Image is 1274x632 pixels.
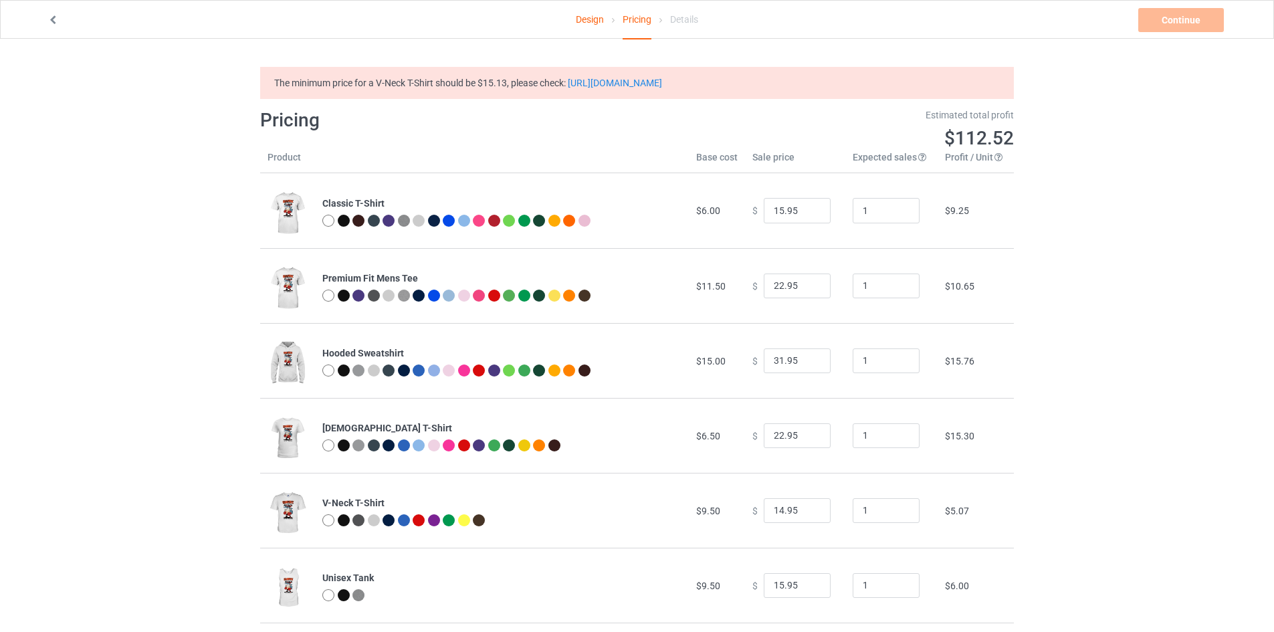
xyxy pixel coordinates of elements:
span: $6.00 [945,581,969,591]
b: V-Neck T-Shirt [322,498,385,508]
span: $15.30 [945,431,974,441]
span: $9.25 [945,205,969,216]
span: $11.50 [696,281,726,292]
span: $6.00 [696,205,720,216]
th: Product [260,150,315,173]
th: Sale price [745,150,845,173]
b: Classic T-Shirt [322,198,385,209]
span: $9.50 [696,581,720,591]
div: Estimated total profit [647,108,1015,122]
span: $ [752,355,758,366]
a: Design [576,1,604,38]
div: The minimum price for a V-Neck T-Shirt should be $15.13, please check: [260,67,1014,99]
a: [URL][DOMAIN_NAME] [568,78,662,88]
b: [DEMOGRAPHIC_DATA] T-Shirt [322,423,452,433]
span: $112.52 [944,127,1014,149]
img: heather_texture.png [398,215,410,227]
span: $5.07 [945,506,969,516]
span: $ [752,580,758,591]
b: Premium Fit Mens Tee [322,273,418,284]
b: Hooded Sweatshirt [322,348,404,358]
span: $6.50 [696,431,720,441]
div: Pricing [623,1,651,39]
img: heather_texture.png [352,589,364,601]
div: Details [670,1,698,38]
span: $ [752,430,758,441]
b: Unisex Tank [322,572,374,583]
span: $9.50 [696,506,720,516]
span: $15.76 [945,356,974,366]
span: $ [752,205,758,216]
span: $15.00 [696,356,726,366]
img: heather_texture.png [398,290,410,302]
th: Profit / Unit [938,150,1014,173]
th: Expected sales [845,150,938,173]
span: $10.65 [945,281,974,292]
span: $ [752,280,758,291]
h1: Pricing [260,108,628,132]
th: Base cost [689,150,745,173]
span: $ [752,505,758,516]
